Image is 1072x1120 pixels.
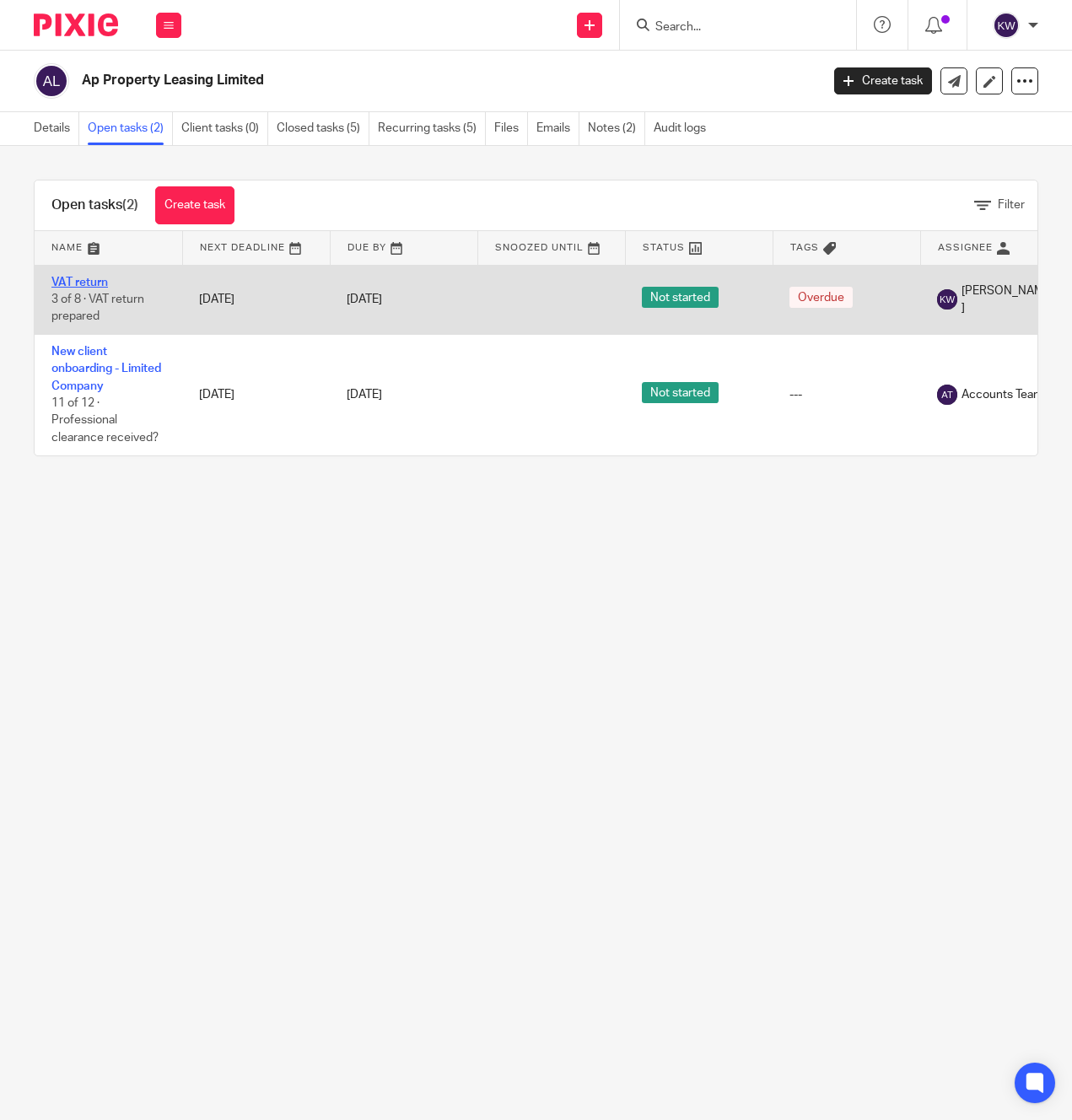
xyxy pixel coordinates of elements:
[588,112,645,145] a: Notes (2)
[51,346,161,392] a: New client onboarding - Limited Company
[378,112,486,145] a: Recurring tasks (5)
[347,293,382,305] span: [DATE]
[122,198,138,212] span: (2)
[182,265,330,334] td: [DATE]
[51,397,159,444] span: 11 of 12 · Professional clearance received?
[34,13,118,36] img: Pixie
[937,289,957,310] img: svg%3E
[51,277,108,288] a: VAT return
[181,112,268,145] a: Client tasks (0)
[937,385,957,405] img: svg%3E
[51,197,138,214] h1: Open tasks
[962,386,1043,403] span: Accounts Team
[536,112,579,145] a: Emails
[155,186,234,224] a: Create task
[790,243,819,252] span: Tags
[789,287,853,308] span: Overdue
[654,20,805,35] input: Search
[998,199,1025,211] span: Filter
[642,382,719,403] span: Not started
[494,112,528,145] a: Files
[789,386,903,403] div: ---
[277,112,369,145] a: Closed tasks (5)
[34,63,69,99] img: svg%3E
[834,67,932,94] a: Create task
[51,293,144,323] span: 3 of 8 · VAT return prepared
[642,287,719,308] span: Not started
[88,112,173,145] a: Open tasks (2)
[654,112,714,145] a: Audit logs
[962,283,1051,317] span: [PERSON_NAME]
[182,334,330,455] td: [DATE]
[82,72,664,89] h2: Ap Property Leasing Limited
[643,243,685,252] span: Status
[347,389,382,401] span: [DATE]
[34,112,79,145] a: Details
[993,12,1020,39] img: svg%3E
[495,243,584,252] span: Snoozed Until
